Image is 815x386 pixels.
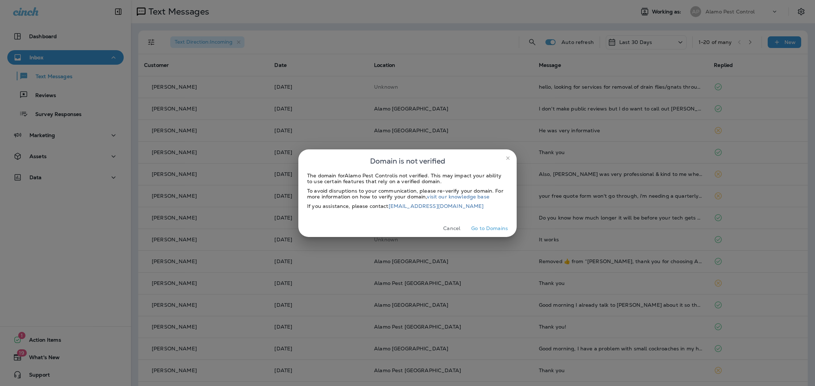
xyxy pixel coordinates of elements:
a: visit our knowledge base [427,193,489,200]
button: Cancel [438,223,465,234]
div: To avoid disruptions to your communication, please re-verify your domain. For more information on... [307,188,508,200]
button: close [502,152,514,164]
span: Domain is not verified [370,155,445,167]
button: Go to Domains [468,223,511,234]
a: [EMAIL_ADDRESS][DOMAIN_NAME] [389,203,484,209]
div: The domain for Alamo Pest Control is not verified. This may impact your ability to use certain fe... [307,173,508,184]
div: If you assistance, please contact [307,203,508,209]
